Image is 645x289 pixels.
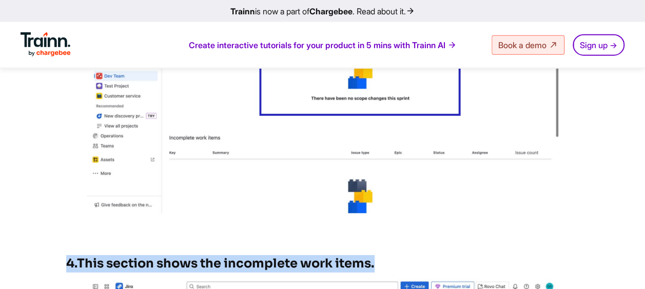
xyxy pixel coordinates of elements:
[492,35,564,55] a: Book a demo
[573,34,624,56] a: Sign up →
[189,39,445,51] span: Create interactive tutorials for your product in 5 mins with Trainn AI
[594,240,645,289] iframe: Chat Widget
[21,32,71,57] img: Trainn Logo
[189,39,457,51] a: Create interactive tutorials for your product in 5 mins with Trainn AI
[66,256,77,271] strong: 4.
[66,255,579,273] h3: This section shows the incomplete work items.
[498,40,546,50] span: Book a demo
[309,6,353,16] b: Chargebee
[230,6,255,16] b: Trainn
